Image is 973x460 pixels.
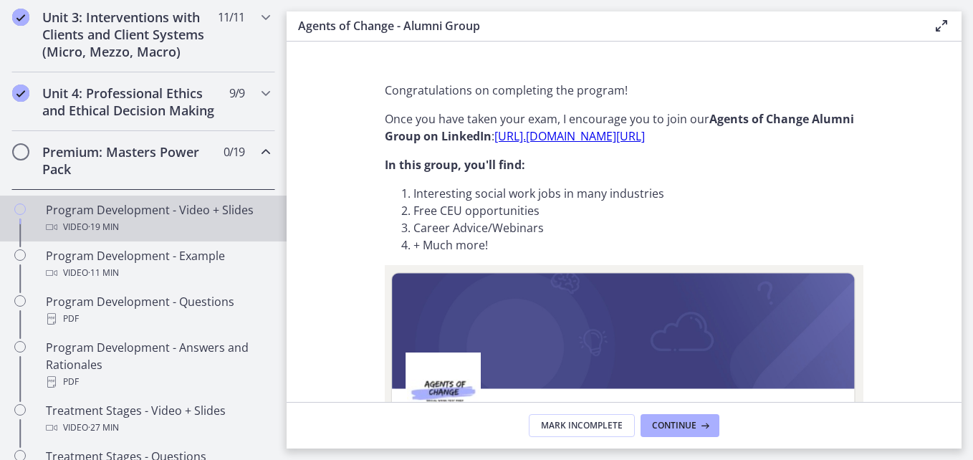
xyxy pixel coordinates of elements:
[42,9,217,60] h2: Unit 3: Interventions with Clients and Client Systems (Micro, Mezzo, Macro)
[46,310,269,327] div: PDF
[224,143,244,160] span: 0 / 19
[641,414,719,437] button: Continue
[46,373,269,390] div: PDF
[12,85,29,102] i: Completed
[46,264,269,282] div: Video
[413,185,863,202] li: Interesting social work jobs in many industries
[541,420,623,431] span: Mark Incomplete
[46,419,269,436] div: Video
[529,414,635,437] button: Mark Incomplete
[385,82,863,99] p: Congratulations on completing the program!
[42,143,217,178] h2: Premium: Masters Power Pack
[413,219,863,236] li: Career Advice/Webinars
[42,85,217,119] h2: Unit 4: Professional Ethics and Ethical Decision Making
[88,219,119,236] span: · 19 min
[229,85,244,102] span: 9 / 9
[218,9,244,26] span: 11 / 11
[494,128,645,144] a: [URL].[DOMAIN_NAME][URL]
[413,236,863,254] li: + Much more!
[88,264,119,282] span: · 11 min
[652,420,696,431] span: Continue
[46,339,269,390] div: Program Development - Answers and Rationales
[413,202,863,219] li: Free CEU opportunities
[88,419,119,436] span: · 27 min
[46,247,269,282] div: Program Development - Example
[385,157,525,173] strong: In this group, you'll find:
[46,219,269,236] div: Video
[385,110,863,145] p: Once you have taken your exam, I encourage you to join our :
[12,9,29,26] i: Completed
[46,402,269,436] div: Treatment Stages - Video + Slides
[298,17,910,34] h3: Agents of Change - Alumni Group
[46,293,269,327] div: Program Development - Questions
[46,201,269,236] div: Program Development - Video + Slides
